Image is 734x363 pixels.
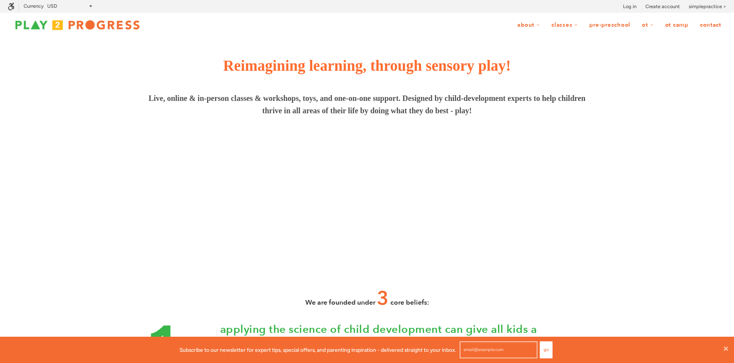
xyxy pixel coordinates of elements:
[645,3,680,10] a: Create account
[147,92,588,117] span: Live, online & in-person classes & workshops, toys, and one-on-one support. Designed by child-dev...
[623,3,636,10] a: Log in
[695,18,726,32] a: Contact
[147,285,588,312] h3: We are founded under core beliefs:
[24,3,44,9] label: Currency
[180,346,456,354] p: Subscribe to our newsletter for expert tips, special offers, and parenting inspiration - delivere...
[8,17,147,33] img: Play2Progress logo
[540,341,553,358] button: Go
[220,324,588,348] h3: applying the science of child development can give all kids a boost
[689,3,726,10] a: simplepractice >
[512,18,545,32] a: About
[637,18,659,32] a: OT
[460,341,537,358] input: email@example.com
[546,18,583,32] a: Classes
[223,57,511,74] span: Reimagining learning, through sensory play!
[584,18,635,32] a: Pre-Preschool
[660,18,693,32] a: OT Camp
[144,187,590,215] span: From pregnancy through preschool and beyond, we're a comprehensive resource for parents and famil...
[377,285,389,312] span: 3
